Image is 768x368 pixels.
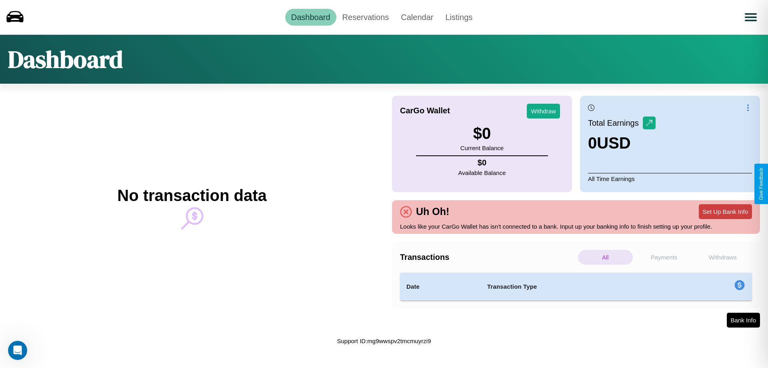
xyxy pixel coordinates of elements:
[400,273,752,301] table: simple table
[285,9,336,26] a: Dashboard
[695,250,750,265] p: Withdraws
[637,250,692,265] p: Payments
[336,9,395,26] a: Reservations
[578,250,633,265] p: All
[400,253,576,262] h4: Transactions
[400,221,752,232] p: Looks like your CarGo Wallet has isn't connected to a bank. Input up your banking info to finish ...
[527,104,560,119] button: Withdraw
[460,143,504,153] p: Current Balance
[117,187,266,205] h2: No transaction data
[758,168,764,200] div: Give Feedback
[337,336,431,346] p: Support ID: mg9wwspv2tmcmuyrzi9
[588,173,752,184] p: All Time Earnings
[400,106,450,115] h4: CarGo Wallet
[8,341,27,360] iframe: Intercom live chat
[460,125,504,143] h3: $ 0
[406,282,474,292] h4: Date
[588,134,656,152] h3: 0 USD
[8,43,123,76] h1: Dashboard
[740,6,762,28] button: Open menu
[395,9,439,26] a: Calendar
[458,167,506,178] p: Available Balance
[588,116,643,130] p: Total Earnings
[439,9,478,26] a: Listings
[412,206,453,217] h4: Uh Oh!
[458,158,506,167] h4: $ 0
[699,204,752,219] button: Set Up Bank Info
[487,282,669,292] h4: Transaction Type
[727,313,760,328] button: Bank Info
